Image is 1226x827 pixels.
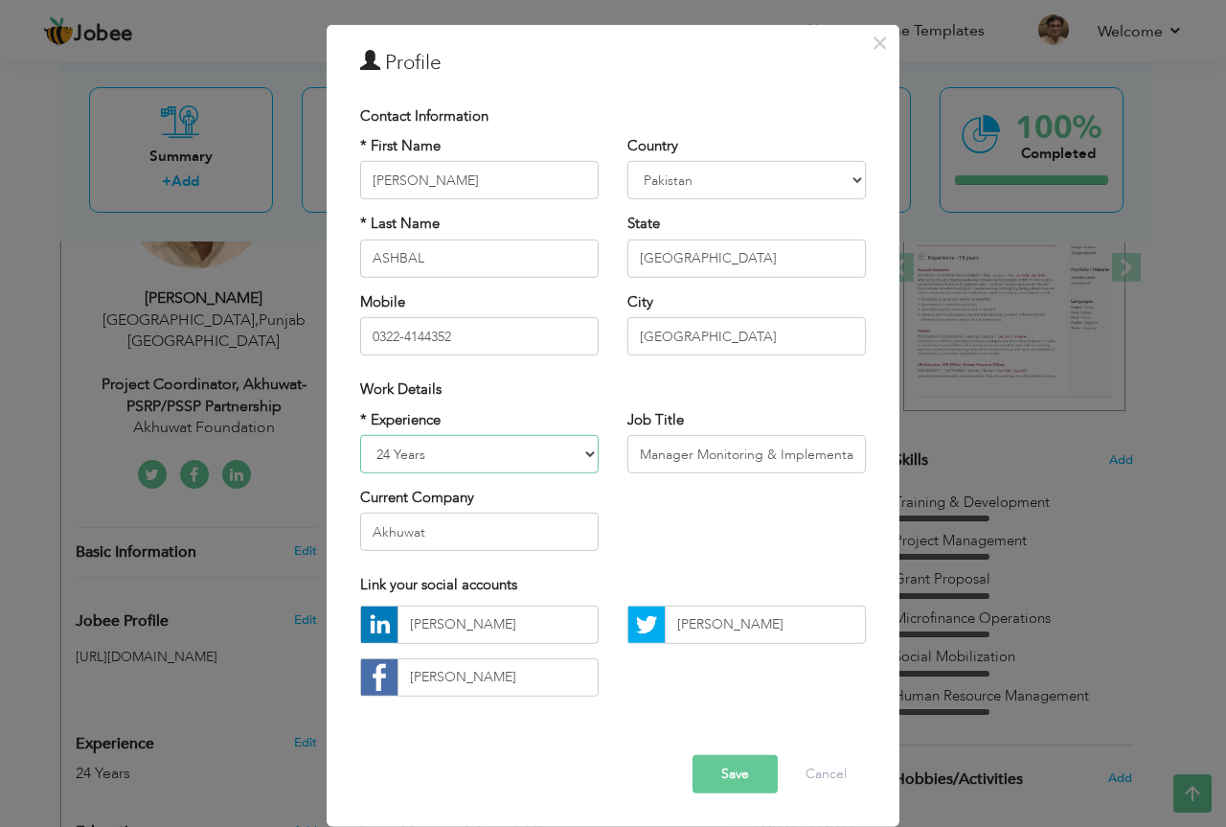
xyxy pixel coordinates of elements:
label: Mobile [360,292,405,312]
span: Link your social accounts [360,575,517,594]
span: Work Details [360,379,442,399]
label: State [627,214,660,234]
button: Save [692,755,778,793]
img: linkedin [361,607,397,643]
img: Twitter [628,607,665,643]
label: Job Title [627,409,684,429]
label: * First Name [360,136,441,156]
label: Country [627,136,678,156]
label: Current Company [360,488,474,508]
button: Cancel [786,755,866,793]
label: * Last Name [360,214,440,234]
h3: Profile [360,48,866,77]
button: Close [864,27,895,57]
label: City [627,292,653,312]
input: Profile Link [665,606,866,644]
label: * Experience [360,409,441,429]
img: facebook [361,659,397,696]
input: Profile Link [397,606,599,644]
span: Contact Information [360,105,488,125]
span: × [872,25,888,59]
input: Profile Link [397,658,599,697]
